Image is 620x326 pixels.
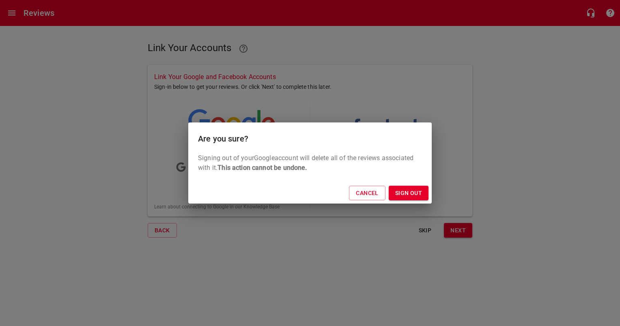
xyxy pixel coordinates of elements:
button: Cancel [349,186,385,201]
span: Sign Out [395,188,422,198]
strong: This action cannot be undone. [217,164,307,172]
button: Sign Out [389,186,428,201]
p: Signing out of your Google account will delete all of the reviews associated with it. [198,153,422,173]
h6: Are you sure? [198,132,422,145]
span: Cancel [356,188,378,198]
